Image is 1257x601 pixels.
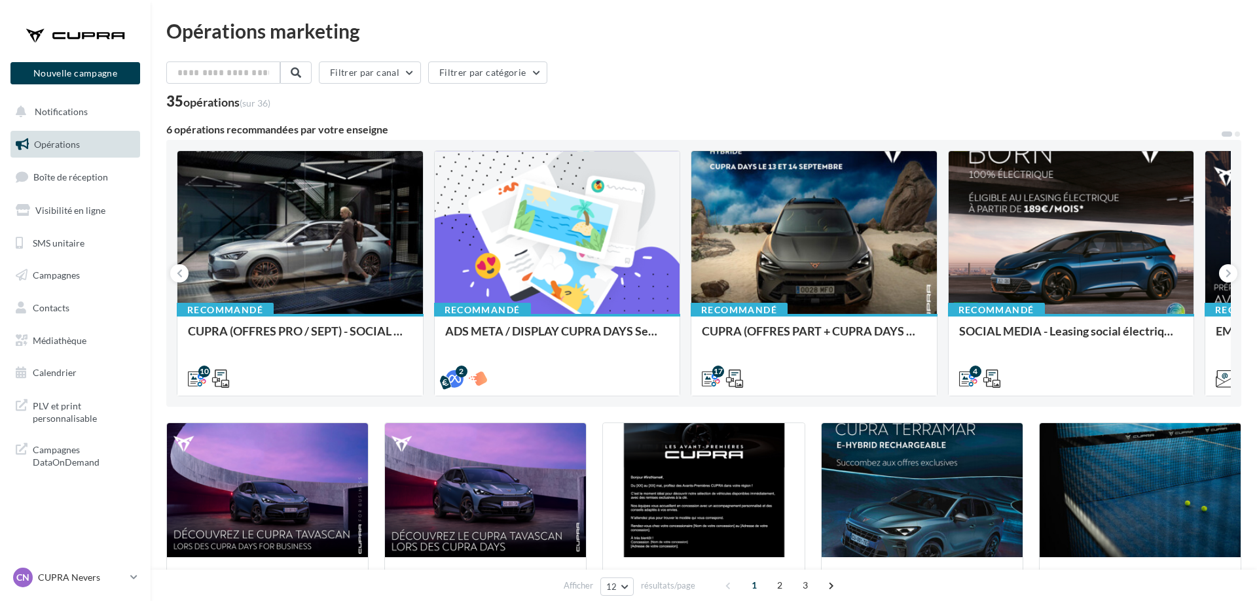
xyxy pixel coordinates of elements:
div: 17 [712,366,724,377]
span: Campagnes DataOnDemand [33,441,135,469]
div: EMAIL - CUPRA DAYS (JPO) Fleet Générique [177,568,357,594]
div: Recommandé [177,303,274,317]
span: (sur 36) [240,97,270,109]
div: Recommandé [948,303,1045,317]
button: Nouvelle campagne [10,62,140,84]
div: ADS META / DISPLAY CUPRA DAYS Septembre 2025 [445,324,670,351]
a: Campagnes [8,262,143,289]
div: SOCIAL MEDIA - Leasing social électrique - CUPRA Born [959,324,1184,351]
span: Campagnes [33,269,80,281]
div: Recommandé [691,303,788,317]
div: CUPRA (OFFRES PART + CUPRA DAYS / SEPT) - SOCIAL MEDIA [702,324,926,351]
a: Contacts [8,294,143,322]
div: 35 [166,94,270,109]
button: Filtrer par canal [319,61,421,84]
a: Calendrier [8,359,143,386]
button: 12 [600,577,634,596]
a: Opérations [8,131,143,158]
span: 2 [769,575,790,596]
div: CUPRA x PADEL [1050,568,1230,594]
div: 6 opérations recommandées par votre enseigne [166,124,1220,135]
span: CN [16,571,29,584]
div: 4 [970,366,981,377]
span: SMS unitaire [33,237,84,248]
span: résultats/page [641,579,695,592]
div: EMAIL - CUPRA DAYS ([GEOGRAPHIC_DATA]) Private Générique [395,568,575,594]
div: Recommandé [434,303,531,317]
a: Boîte de réception [8,163,143,191]
a: SMS unitaire [8,230,143,257]
div: CUPRA DAYS (JPO) - EMAIL + SMS [613,568,793,594]
button: Notifications [8,98,137,126]
span: Opérations [34,139,80,150]
div: 2 [456,366,467,377]
span: Notifications [35,106,88,117]
a: CN CUPRA Nevers [10,565,140,590]
span: Calendrier [33,367,77,378]
div: 10 [198,366,210,377]
div: Opérations marketing [166,21,1241,41]
div: opérations [183,96,270,108]
div: CUPRA (OFFRES PRO / SEPT) - SOCIAL MEDIA [188,324,412,351]
span: 3 [795,575,816,596]
span: 1 [744,575,765,596]
button: Filtrer par catégorie [428,61,547,84]
a: Médiathèque [8,327,143,354]
span: Boîte de réception [33,171,108,182]
a: Campagnes DataOnDemand [8,436,143,474]
span: 12 [606,581,617,592]
div: CUPRA DAYS (JPO)- SOCIAL MEDIA [832,568,1012,594]
a: PLV et print personnalisable [8,392,143,430]
p: CUPRA Nevers [38,571,125,584]
a: Visibilité en ligne [8,197,143,224]
span: Visibilité en ligne [35,205,105,216]
span: Médiathèque [33,335,86,346]
span: Contacts [33,302,69,313]
span: Afficher [564,579,593,592]
span: PLV et print personnalisable [33,397,135,425]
